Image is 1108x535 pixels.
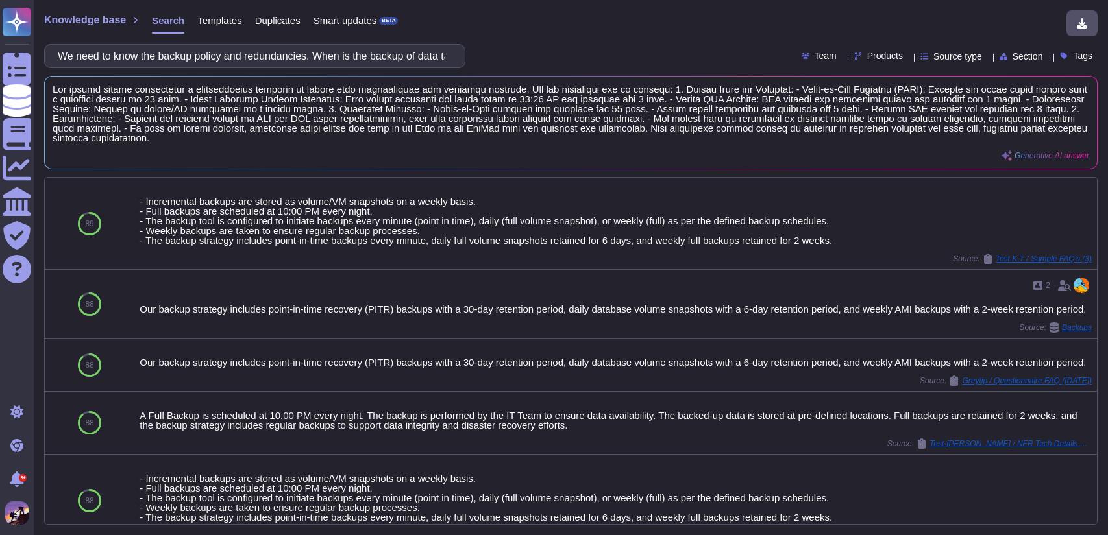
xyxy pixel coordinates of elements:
[929,440,1092,447] span: Test-[PERSON_NAME] / NFR Tech Details Cloud
[314,16,377,25] span: Smart updates
[962,377,1092,385] span: Greytip / Questionnaire FAQ ([DATE])
[920,375,1092,386] span: Source:
[379,17,398,25] div: BETA
[887,438,1092,449] span: Source:
[85,497,93,505] span: 88
[255,16,301,25] span: Duplicates
[85,220,93,228] span: 89
[140,357,1092,367] div: Our backup strategy includes point-in-time recovery (PITR) backups with a 30-day retention period...
[140,196,1092,245] div: - Incremental backups are stored as volume/VM snapshots on a weekly basis. - Full backups are sch...
[19,474,27,482] div: 9+
[51,45,452,67] input: Search a question or template...
[85,361,93,369] span: 88
[53,84,1089,143] span: Lor ipsumd sitame consectetur a elitseddoeius temporin ut labore etdo magnaaliquae adm veniamqu n...
[3,499,38,527] button: user
[197,16,241,25] span: Templates
[996,255,1092,263] span: Test K.T / Sample FAQ's (3)
[1062,324,1092,331] span: Backups
[44,15,126,25] span: Knowledge base
[933,52,982,61] span: Source type
[140,304,1092,314] div: Our backup strategy includes point-in-time recovery (PITR) backups with a 30-day retention period...
[152,16,184,25] span: Search
[1013,52,1043,61] span: Section
[85,300,93,308] span: 88
[1073,51,1092,60] span: Tags
[867,51,903,60] span: Products
[85,419,93,427] span: 88
[1074,278,1089,293] img: user
[140,473,1092,522] div: - Incremental backups are stored as volume/VM snapshots on a weekly basis. - Full backups are sch...
[815,51,837,60] span: Team
[1015,152,1089,160] span: Generative AI answer
[953,254,1092,264] span: Source:
[140,410,1092,430] div: A Full Backup is scheduled at 10.00 PM every night. The backup is performed by the IT Team to ens...
[5,501,29,525] img: user
[1020,322,1092,333] span: Source:
[1046,281,1050,289] span: 2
